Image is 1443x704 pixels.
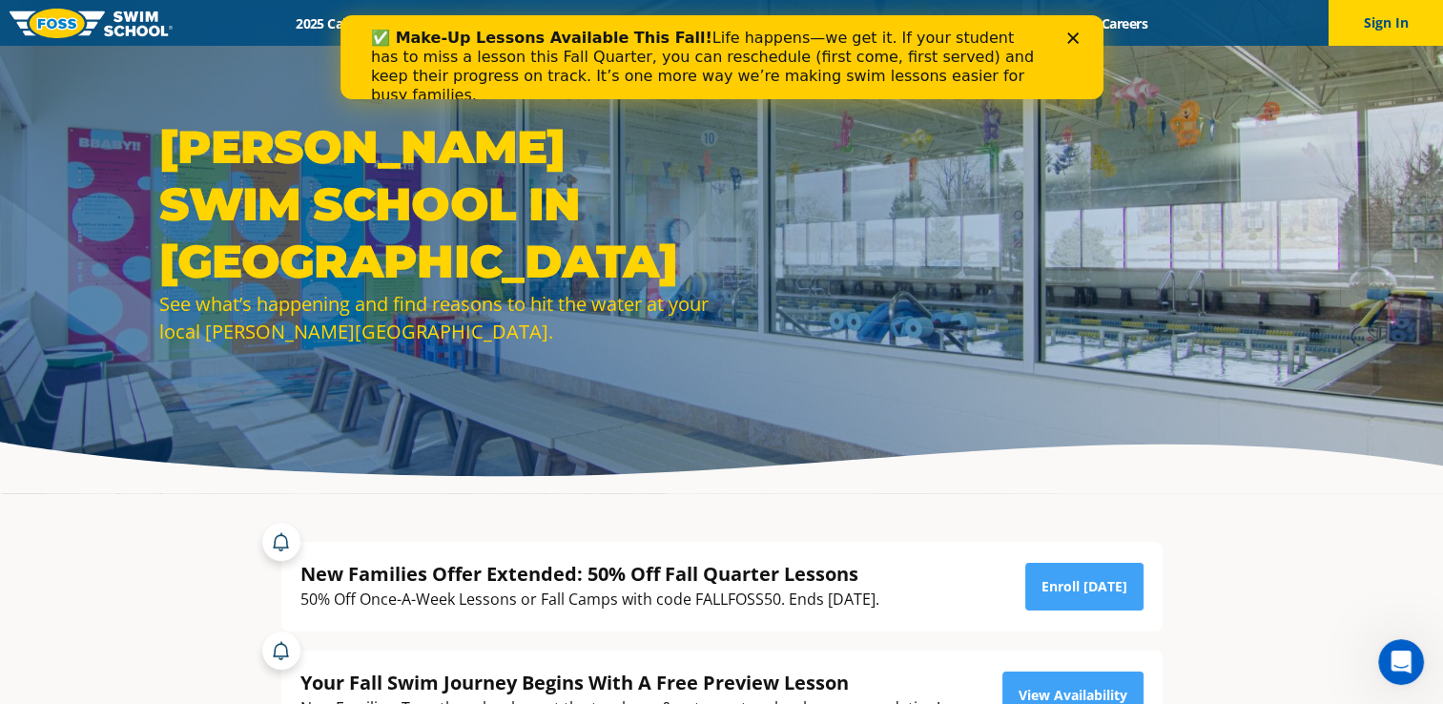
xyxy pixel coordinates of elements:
div: Close [727,17,746,29]
a: Swim Like [PERSON_NAME] [823,14,1025,32]
a: Enroll [DATE] [1025,563,1144,611]
a: Schools [399,14,479,32]
div: New Families Offer Extended: 50% Off Fall Quarter Lessons [300,561,879,587]
div: 50% Off Once-A-Week Lessons or Fall Camps with code FALLFOSS50. Ends [DATE]. [300,587,879,612]
iframe: Intercom live chat [1378,639,1424,685]
b: ✅ Make-Up Lessons Available This Fall! [31,13,372,31]
a: About [PERSON_NAME] [646,14,823,32]
div: Life happens—we get it. If your student has to miss a lesson this Fall Quarter, you can reschedul... [31,13,702,90]
a: Swim Path® Program [479,14,646,32]
a: Blog [1024,14,1084,32]
div: Your Fall Swim Journey Begins With A Free Preview Lesson [300,670,940,695]
img: FOSS Swim School Logo [10,9,173,38]
a: Careers [1084,14,1164,32]
iframe: Intercom live chat banner [340,15,1103,99]
h1: [PERSON_NAME] Swim School in [GEOGRAPHIC_DATA] [159,118,712,290]
div: See what’s happening and find reasons to hit the water at your local [PERSON_NAME][GEOGRAPHIC_DATA]. [159,290,712,345]
a: 2025 Calendar [279,14,399,32]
